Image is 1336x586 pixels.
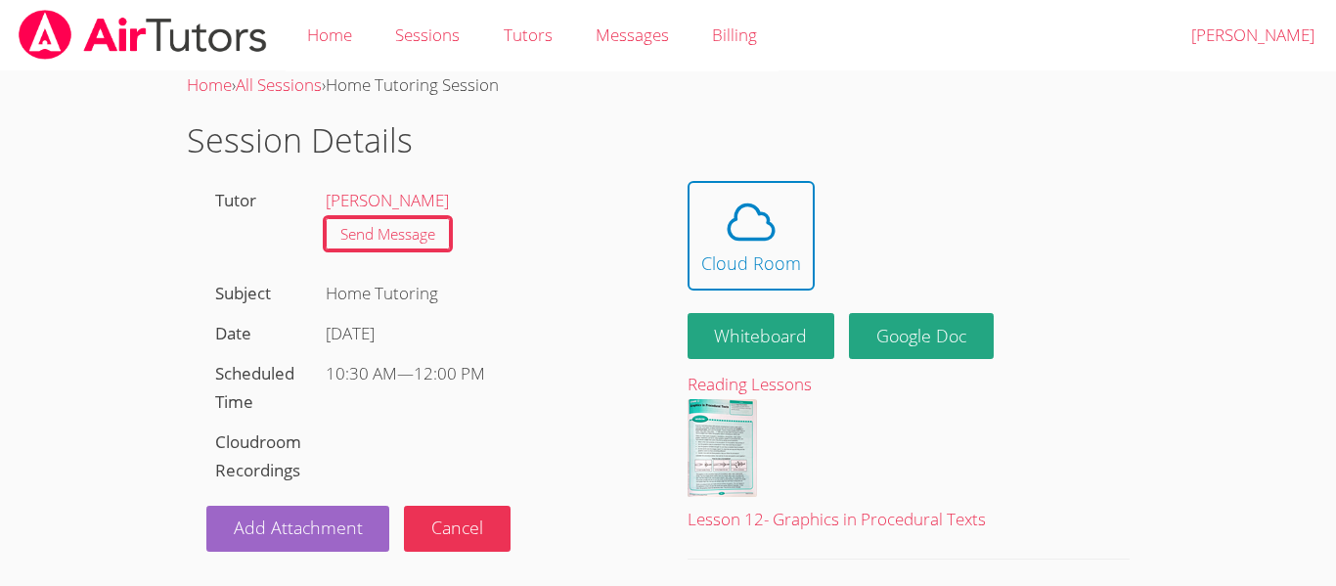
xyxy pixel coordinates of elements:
[206,506,390,552] a: Add Attachment
[236,73,322,96] a: All Sessions
[414,362,485,384] span: 12:00 PM
[187,71,1149,100] div: › ›
[215,282,271,304] label: Subject
[688,506,1130,534] div: Lesson 12- Graphics in Procedural Texts
[596,23,669,46] span: Messages
[701,249,801,277] div: Cloud Room
[17,10,269,60] img: airtutors_banner-c4298cdbf04f3fff15de1276eac7730deb9818008684d7c2e4769d2f7ddbe033.png
[187,73,232,96] a: Home
[688,313,835,359] button: Whiteboard
[326,360,640,388] div: —
[187,115,1149,165] h1: Session Details
[326,218,450,250] a: Send Message
[688,371,1130,534] a: Reading LessonsLesson 12- Graphics in Procedural Texts
[326,73,499,96] span: Home Tutoring Session
[215,322,251,344] label: Date
[688,371,1130,399] div: Reading Lessons
[326,189,449,211] a: [PERSON_NAME]
[688,181,815,291] button: Cloud Room
[849,313,994,359] a: Google Doc
[404,506,511,552] button: Cancel
[326,362,397,384] span: 10:30 AM
[688,399,757,497] img: Lesson%2012-%20Graphics%20in%20Procedural%20Texts.pdf
[326,320,640,348] div: [DATE]
[215,430,301,481] label: Cloudroom Recordings
[215,362,294,413] label: Scheduled Time
[215,189,256,211] label: Tutor
[317,274,648,314] div: Home Tutoring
